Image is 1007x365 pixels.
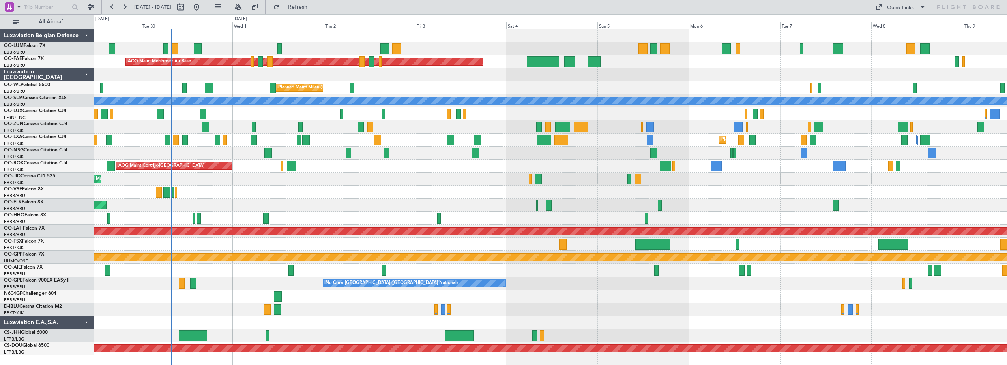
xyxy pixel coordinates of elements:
[4,122,67,126] a: OO-ZUNCessna Citation CJ4
[4,349,24,355] a: LFPB/LBG
[689,22,780,29] div: Mon 6
[4,56,22,61] span: OO-FAE
[4,245,24,251] a: EBKT/KJK
[4,310,24,316] a: EBKT/KJK
[4,88,25,94] a: EBBR/BRU
[4,122,24,126] span: OO-ZUN
[95,16,109,23] div: [DATE]
[4,187,44,192] a: OO-VSFFalcon 8X
[4,102,25,107] a: EBBR/BRU
[4,43,24,48] span: OO-LUM
[506,22,597,29] div: Sat 4
[24,1,69,13] input: Trip Number
[4,167,24,173] a: EBKT/KJK
[4,271,25,277] a: EBBR/BRU
[4,278,22,283] span: OO-GPE
[4,148,67,152] a: OO-NSGCessna Citation CJ4
[4,200,22,205] span: OO-ELK
[232,22,324,29] div: Wed 1
[4,96,23,100] span: OO-SLM
[4,213,24,218] span: OO-HHO
[4,304,62,309] a: D-IBLUCessna Citation M2
[4,291,56,296] a: N604GFChallenger 604
[4,258,28,264] a: UUMO/OSF
[4,43,45,48] a: OO-LUMFalcon 7X
[4,135,22,139] span: OO-LXA
[721,134,813,146] div: Planned Maint Kortrijk-[GEOGRAPHIC_DATA]
[4,226,45,231] a: OO-LAHFalcon 7X
[234,16,247,23] div: [DATE]
[278,82,335,94] div: Planned Maint Milan (Linate)
[4,128,24,134] a: EBKT/KJK
[21,19,83,24] span: All Aircraft
[4,336,24,342] a: LFPB/LBG
[270,1,317,13] button: Refresh
[134,4,171,11] span: [DATE] - [DATE]
[4,115,26,120] a: LFSN/ENC
[4,330,48,335] a: CS-JHHGlobal 6000
[4,252,22,257] span: OO-GPP
[326,277,458,289] div: No Crew [GEOGRAPHIC_DATA] ([GEOGRAPHIC_DATA] National)
[4,180,24,186] a: EBKT/KJK
[4,174,55,179] a: OO-JIDCessna CJ1 525
[281,4,314,10] span: Refresh
[4,304,19,309] span: D-IBLU
[4,148,24,152] span: OO-NSG
[4,265,43,270] a: OO-AIEFalcon 7X
[4,96,67,100] a: OO-SLMCessna Citation XLS
[4,239,44,244] a: OO-FSXFalcon 7X
[4,174,21,179] span: OO-JID
[4,49,25,55] a: EBBR/BRU
[4,56,44,61] a: OO-FAEFalcon 7X
[4,62,25,68] a: EBBR/BRU
[597,22,689,29] div: Sun 5
[4,141,24,147] a: EBKT/KJK
[4,161,24,166] span: OO-ROK
[141,22,232,29] div: Tue 30
[4,252,44,257] a: OO-GPPFalcon 7X
[871,22,962,29] div: Wed 8
[4,343,49,348] a: CS-DOUGlobal 6500
[4,154,24,160] a: EBKT/KJK
[4,109,22,113] span: OO-LUX
[4,297,25,303] a: EBBR/BRU
[4,200,43,205] a: OO-ELKFalcon 8X
[4,187,22,192] span: OO-VSF
[4,226,23,231] span: OO-LAH
[4,83,50,87] a: OO-WLPGlobal 5500
[4,109,66,113] a: OO-LUXCessna Citation CJ4
[4,278,69,283] a: OO-GPEFalcon 900EX EASy II
[50,22,141,29] div: Mon 29
[887,4,914,12] div: Quick Links
[4,219,25,225] a: EBBR/BRU
[415,22,506,29] div: Fri 3
[4,343,22,348] span: CS-DOU
[324,22,415,29] div: Thu 2
[4,213,46,218] a: OO-HHOFalcon 8X
[780,22,871,29] div: Tue 7
[4,232,25,238] a: EBBR/BRU
[128,56,191,68] div: AOG Maint Melsbroek Air Base
[4,135,66,139] a: OO-LXACessna Citation CJ4
[4,83,23,87] span: OO-WLP
[4,284,25,290] a: EBBR/BRU
[4,330,21,335] span: CS-JHH
[4,206,25,212] a: EBBR/BRU
[4,239,22,244] span: OO-FSX
[4,291,22,296] span: N604GF
[871,1,930,13] button: Quick Links
[4,193,25,199] a: EBBR/BRU
[4,265,21,270] span: OO-AIE
[9,15,86,28] button: All Aircraft
[118,160,204,172] div: AOG Maint Kortrijk-[GEOGRAPHIC_DATA]
[4,161,67,166] a: OO-ROKCessna Citation CJ4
